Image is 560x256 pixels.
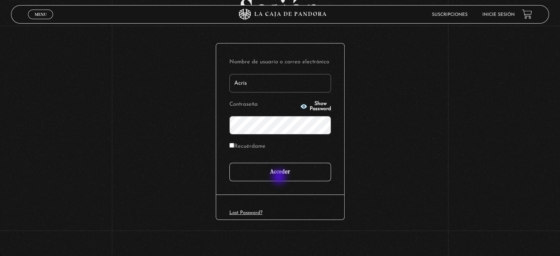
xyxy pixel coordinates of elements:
input: Acceder [229,163,331,181]
span: Menu [35,12,47,17]
a: Inicie sesión [482,13,515,17]
label: Recuérdame [229,141,265,152]
input: Recuérdame [229,143,234,148]
label: Nombre de usuario o correo electrónico [229,57,331,68]
span: Show Password [310,101,331,112]
a: Lost Password? [229,210,263,215]
a: Suscripciones [432,13,468,17]
span: Cerrar [32,18,49,24]
a: View your shopping cart [522,9,532,19]
label: Contraseña [229,99,298,111]
button: Show Password [300,101,331,112]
